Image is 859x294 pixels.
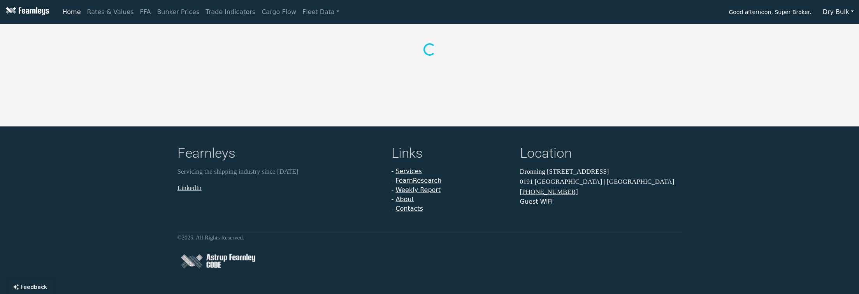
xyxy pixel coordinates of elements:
a: FFA [137,4,154,20]
a: Trade Indicators [202,4,258,20]
li: - [392,176,511,185]
a: Weekly Report [395,186,441,194]
img: Fearnleys Logo [4,7,49,17]
a: LinkedIn [177,184,202,191]
li: - [392,185,511,195]
a: [PHONE_NUMBER] [520,188,578,195]
li: - [392,204,511,213]
h4: Links [392,145,511,164]
li: - [392,167,511,176]
li: - [392,195,511,204]
a: Home [59,4,84,20]
button: Dry Bulk [818,5,859,19]
p: 0191 [GEOGRAPHIC_DATA] | [GEOGRAPHIC_DATA] [520,176,682,187]
a: Rates & Values [84,4,137,20]
a: Fleet Data [299,4,343,20]
h4: Fearnleys [177,145,382,164]
p: Dronning [STREET_ADDRESS] [520,167,682,177]
p: Servicing the shipping industry since [DATE] [177,167,382,177]
span: Good afternoon, Super Broker. [729,6,811,19]
h4: Location [520,145,682,164]
button: Guest WiFi [520,197,553,206]
small: © 2025 . All Rights Reserved. [177,234,244,241]
a: Contacts [395,205,423,212]
a: Bunker Prices [154,4,202,20]
a: FearnResearch [395,177,441,184]
a: Cargo Flow [258,4,299,20]
a: Services [395,167,422,175]
a: About [395,195,414,203]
